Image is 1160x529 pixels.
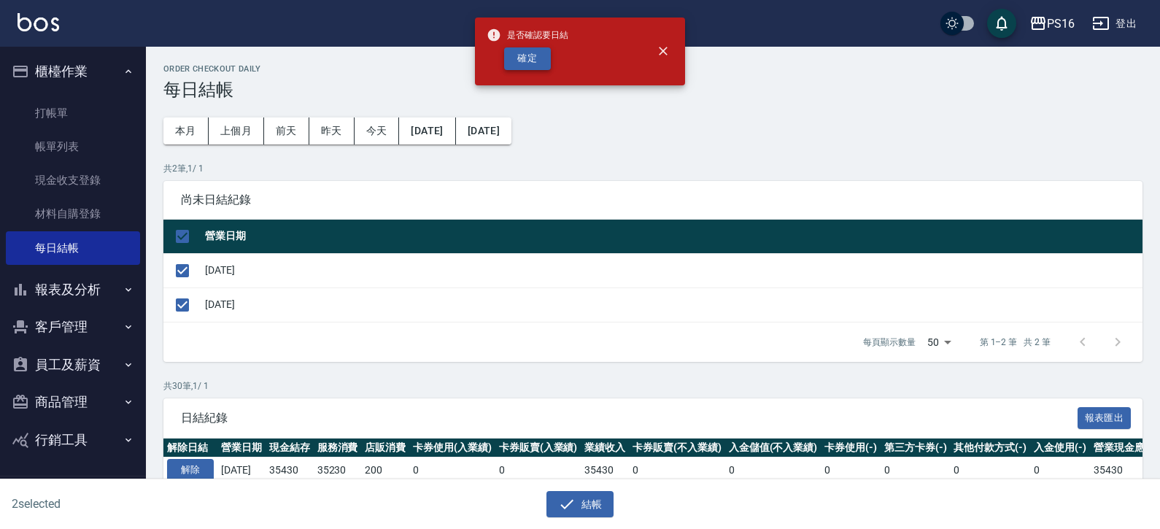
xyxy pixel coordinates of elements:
[581,457,629,484] td: 35430
[6,231,140,265] a: 每日結帳
[314,457,362,484] td: 35230
[821,457,881,484] td: 0
[201,253,1142,287] td: [DATE]
[361,439,409,457] th: 店販消費
[863,336,916,349] p: 每頁顯示數量
[18,13,59,31] img: Logo
[881,439,951,457] th: 第三方卡券(-)
[1030,439,1090,457] th: 入金使用(-)
[355,117,400,144] button: 今天
[409,439,495,457] th: 卡券使用(入業績)
[950,439,1030,457] th: 其他付款方式(-)
[309,117,355,144] button: 昨天
[629,439,725,457] th: 卡券販賣(不入業績)
[264,117,309,144] button: 前天
[314,439,362,457] th: 服務消費
[6,383,140,421] button: 商品管理
[456,117,511,144] button: [DATE]
[725,439,821,457] th: 入金儲值(不入業績)
[361,457,409,484] td: 200
[1086,10,1142,37] button: 登出
[409,457,495,484] td: 0
[1078,410,1132,424] a: 報表匯出
[725,457,821,484] td: 0
[6,163,140,197] a: 現金收支登錄
[6,346,140,384] button: 員工及薪資
[6,308,140,346] button: 客戶管理
[209,117,264,144] button: 上個月
[921,323,956,362] div: 50
[163,80,1142,100] h3: 每日結帳
[1078,407,1132,430] button: 報表匯出
[266,439,314,457] th: 現金結存
[821,439,881,457] th: 卡券使用(-)
[163,162,1142,175] p: 共 2 筆, 1 / 1
[881,457,951,484] td: 0
[980,336,1051,349] p: 第 1–2 筆 共 2 筆
[163,379,1142,393] p: 共 30 筆, 1 / 1
[217,439,266,457] th: 營業日期
[181,411,1078,425] span: 日結紀錄
[6,96,140,130] a: 打帳單
[399,117,455,144] button: [DATE]
[495,439,581,457] th: 卡券販賣(入業績)
[1030,457,1090,484] td: 0
[6,197,140,231] a: 材料自購登錄
[217,457,266,484] td: [DATE]
[163,439,217,457] th: 解除日結
[201,287,1142,322] td: [DATE]
[987,9,1016,38] button: save
[6,53,140,90] button: 櫃檯作業
[6,271,140,309] button: 報表及分析
[487,28,568,42] span: 是否確認要日結
[1090,439,1159,457] th: 營業現金應收
[1024,9,1080,39] button: PS16
[6,421,140,459] button: 行銷工具
[6,130,140,163] a: 帳單列表
[546,491,614,518] button: 結帳
[266,457,314,484] td: 35430
[181,193,1125,207] span: 尚未日結紀錄
[1047,15,1075,33] div: PS16
[12,495,287,513] h6: 2 selected
[504,47,551,70] button: 確定
[167,459,214,482] button: 解除
[163,117,209,144] button: 本月
[201,220,1142,254] th: 營業日期
[629,457,725,484] td: 0
[581,439,629,457] th: 業績收入
[647,35,679,67] button: close
[163,64,1142,74] h2: Order checkout daily
[950,457,1030,484] td: 0
[1090,457,1159,484] td: 35430
[495,457,581,484] td: 0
